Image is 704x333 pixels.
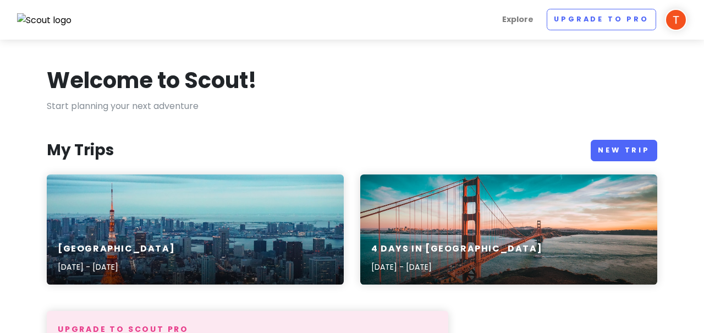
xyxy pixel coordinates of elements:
img: Scout logo [17,13,72,28]
h3: My Trips [47,140,114,160]
a: 4 Days in [GEOGRAPHIC_DATA][DATE] - [DATE] [360,174,657,285]
h6: 4 Days in [GEOGRAPHIC_DATA] [371,243,542,255]
p: [DATE] - [DATE] [58,261,175,273]
p: [DATE] - [DATE] [371,261,542,273]
a: Explore [498,9,538,30]
h6: [GEOGRAPHIC_DATA] [58,243,175,255]
img: User profile [665,9,687,31]
a: Upgrade to Pro [547,9,656,30]
a: New Trip [591,140,657,161]
p: Start planning your next adventure [47,99,657,113]
a: Eiffel Tower, Paris during dusk[GEOGRAPHIC_DATA][DATE] - [DATE] [47,174,344,285]
h1: Welcome to Scout! [47,66,257,95]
